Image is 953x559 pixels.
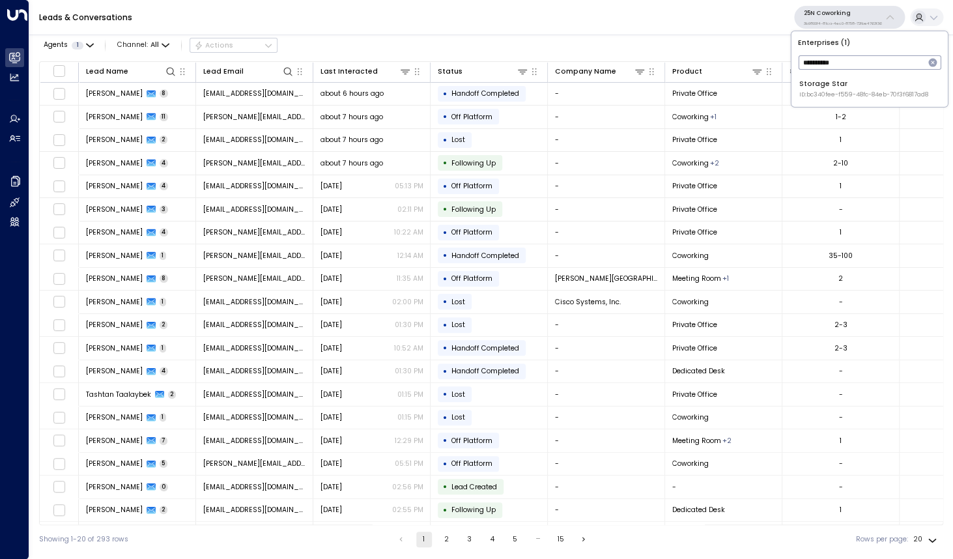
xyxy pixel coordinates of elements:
[789,66,834,78] div: # of people
[672,274,721,283] span: Meeting Room
[555,297,621,307] span: Cisco Systems, Inc.
[86,251,143,261] span: Brian Morris
[443,502,448,519] div: •
[86,135,143,145] span: Lance Turner
[86,482,143,492] span: Jacob Zwiezen
[451,135,465,145] span: Lost
[451,320,465,330] span: Lost
[443,247,448,264] div: •
[834,343,847,353] div: 2-3
[443,154,448,171] div: •
[53,388,65,401] span: Toggle select row
[203,251,306,261] span: brian.morris@ematrixdb.com
[160,506,168,514] span: 2
[113,38,173,52] button: Channel:All
[839,297,843,307] div: -
[320,112,383,122] span: about 7 hours ago
[86,66,128,78] div: Lead Name
[548,222,665,244] td: -
[320,459,342,468] span: Aug 25, 2025
[839,390,843,399] div: -
[320,505,342,515] span: Aug 22, 2025
[443,270,448,287] div: •
[86,274,143,283] span: Karol Wright
[395,181,423,191] p: 05:13 PM
[53,342,65,354] span: Toggle select row
[443,455,448,472] div: •
[203,66,244,78] div: Lead Email
[451,274,492,283] span: Off Platform
[160,367,169,375] span: 4
[393,532,592,547] nav: pagination navigation
[53,296,65,308] span: Toggle select row
[451,227,492,237] span: Off Platform
[553,532,569,547] button: Go to page 15
[451,412,465,422] span: Lost
[53,157,65,169] span: Toggle select row
[548,244,665,267] td: -
[838,274,843,283] div: 2
[53,411,65,423] span: Toggle select row
[451,436,492,446] span: Off Platform
[548,337,665,360] td: -
[320,412,342,422] span: Aug 26, 2025
[672,66,702,78] div: Product
[53,87,65,100] span: Toggle select row
[203,390,306,399] span: tashtand@gmail.com
[203,227,306,237] span: jonathan@lokationre.com
[548,360,665,383] td: -
[203,482,306,492] span: jacobtzwiezen@outlook.com
[53,111,65,123] span: Toggle select row
[451,205,496,214] span: Following Up
[320,366,342,376] span: Aug 26, 2025
[672,297,709,307] span: Coworking
[53,504,65,516] span: Toggle select row
[530,532,546,547] div: …
[160,437,168,445] span: 7
[86,112,143,122] span: Gabi Sommerfield
[451,459,492,468] span: Off Platform
[190,38,277,53] button: Actions
[443,478,448,495] div: •
[548,453,665,476] td: -
[203,205,306,214] span: egavin@datastewardpllc.com
[395,459,423,468] p: 05:51 PM
[672,505,725,515] span: Dedicated Desk
[203,436,306,446] span: jimmymacclaw@gmail.com
[672,205,717,214] span: Private Office
[53,226,65,238] span: Toggle select row
[397,274,423,283] p: 11:35 AM
[555,274,658,283] span: Wade Wellness Center
[395,436,423,446] p: 12:29 PM
[443,293,448,310] div: •
[443,363,448,380] div: •
[53,457,65,470] span: Toggle select row
[548,314,665,337] td: -
[86,227,143,237] span: Jonathan Lickstein
[190,38,277,53] div: Button group with a nested menu
[86,412,143,422] span: Danyshman Azamatov
[485,532,500,547] button: Go to page 4
[548,106,665,128] td: -
[150,41,159,49] span: All
[555,66,616,78] div: Company Name
[203,459,306,468] span: tobie@nextgen-media.net
[709,112,716,122] div: Private Office
[548,476,665,498] td: -
[722,436,731,446] div: Private Office,Virtual Office
[168,390,177,399] span: 2
[203,343,306,353] span: krakkasani@crocusitllc.com
[394,343,423,353] p: 10:52 AM
[53,435,65,447] span: Toggle select row
[555,65,646,78] div: Company Name
[672,112,709,122] span: Coworking
[799,79,928,99] div: Storage Star
[194,41,234,50] div: Actions
[839,366,843,376] div: -
[397,390,423,399] p: 01:15 PM
[804,9,882,17] p: 25N Coworking
[672,181,717,191] span: Private Office
[438,65,529,78] div: Status
[839,412,843,422] div: -
[443,317,448,334] div: •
